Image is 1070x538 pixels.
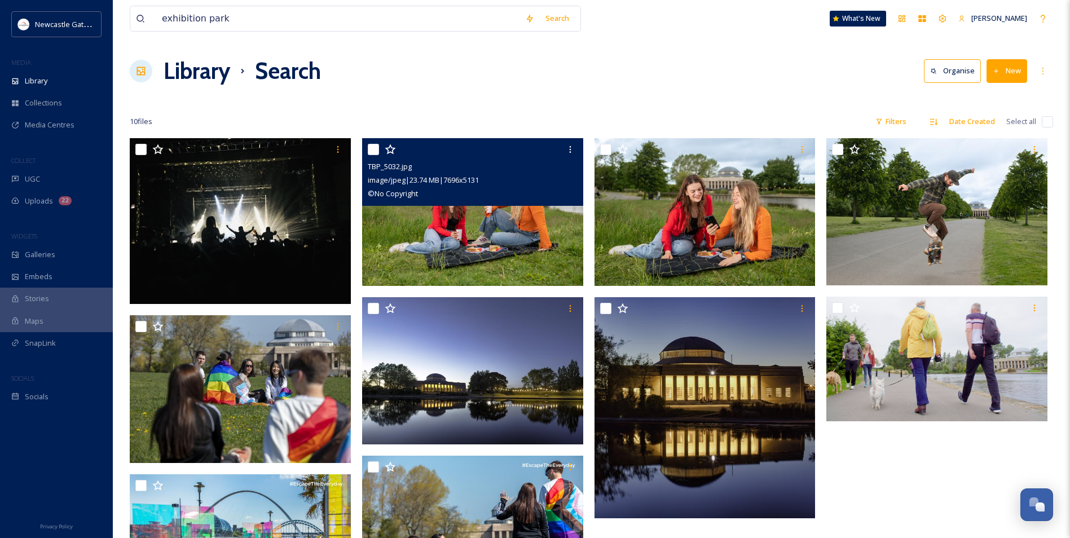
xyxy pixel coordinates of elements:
[540,7,575,29] div: Search
[164,54,230,88] a: Library
[59,196,72,205] div: 22
[368,188,418,199] span: © No Copyright
[362,297,583,444] img: Exhibition Park2.tif
[368,161,412,171] span: TBP_5032.jpg
[25,120,74,130] span: Media Centres
[255,54,321,88] h1: Search
[25,391,49,402] span: Socials
[362,138,583,286] img: TBP_5032.jpg
[924,59,987,82] a: Organise
[25,98,62,108] span: Collections
[11,374,34,382] span: SOCIALS
[40,519,73,532] a: Privacy Policy
[25,271,52,282] span: Embeds
[25,196,53,206] span: Uploads
[156,6,519,31] input: Search your library
[595,138,816,286] img: TBP_5054.jpg
[18,19,29,30] img: DqD9wEUd_400x400.jpg
[870,111,912,133] div: Filters
[25,249,55,260] span: Galleries
[25,338,56,349] span: SnapLink
[826,297,1047,421] img: Flickr_ Dog Friendly visits in Exhibition Park.png
[25,174,40,184] span: UGC
[11,232,37,240] span: WIDGETS
[11,156,36,165] span: COLLECT
[130,116,152,127] span: 10 file s
[368,175,479,185] span: image/jpeg | 23.74 MB | 7696 x 5131
[25,316,43,327] span: Maps
[35,19,139,29] span: Newcastle Gateshead Initiative
[924,59,981,82] button: Organise
[130,315,351,463] img: 011 NGI.JPG
[971,13,1027,23] span: [PERSON_NAME]
[826,138,1047,286] img: TBP_5012.jpg
[25,293,49,304] span: Stories
[1020,488,1053,521] button: Open Chat
[987,59,1027,82] button: New
[595,297,816,518] img: Exhibition Park1.tif
[1006,116,1036,127] span: Select all
[11,58,31,67] span: MEDIA
[40,523,73,530] span: Privacy Policy
[944,111,1001,133] div: Date Created
[25,76,47,86] span: Library
[830,11,886,27] a: What's New
[130,138,351,304] img: Noel Gallagher - Exhibition Park
[953,7,1033,29] a: [PERSON_NAME]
